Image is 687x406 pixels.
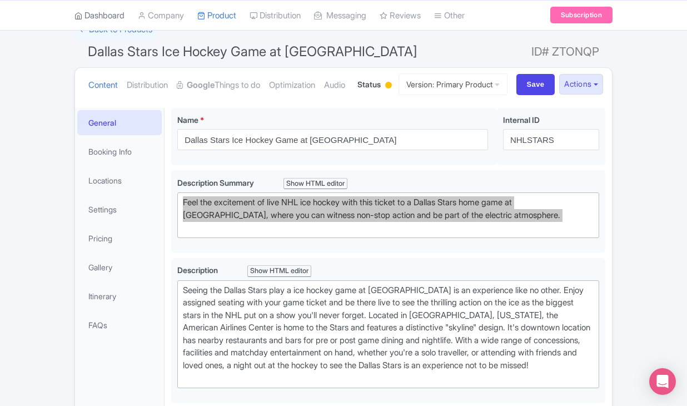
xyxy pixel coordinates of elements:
a: Gallery [77,255,162,280]
a: Settings [77,197,162,222]
a: Pricing [77,226,162,251]
a: FAQs [77,313,162,338]
a: Optimization [269,68,315,103]
div: Show HTML editor [247,265,311,277]
span: Description [177,265,220,275]
span: Dallas Stars Ice Hockey Game at [GEOGRAPHIC_DATA] [88,43,417,60]
div: Feel the excitement of live NHL ice hockey with this ticket to a Dallas Stars home game at [GEOGR... [183,196,594,234]
a: Version: Primary Product [399,73,507,95]
a: Content [88,68,118,103]
span: Name [177,115,198,125]
a: Distribution [127,68,168,103]
a: Locations [77,168,162,193]
a: Itinerary [77,284,162,309]
div: Open Intercom Messenger [649,368,676,395]
a: Audio [324,68,345,103]
a: Booking Info [77,139,162,164]
a: GoogleThings to do [177,68,260,103]
div: Seeing the Dallas Stars play a ice hockey game at [GEOGRAPHIC_DATA] is an experience like no othe... [183,284,594,384]
strong: Google [187,79,215,92]
a: Subscription [550,7,613,23]
span: ID# ZTONQP [531,41,599,63]
span: Status [357,78,381,90]
div: Show HTML editor [283,178,347,190]
span: Internal ID [503,115,540,125]
div: Building [383,77,394,95]
span: Description Summary [177,178,256,187]
button: Actions [559,74,603,95]
input: Save [516,74,555,95]
a: General [77,110,162,135]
